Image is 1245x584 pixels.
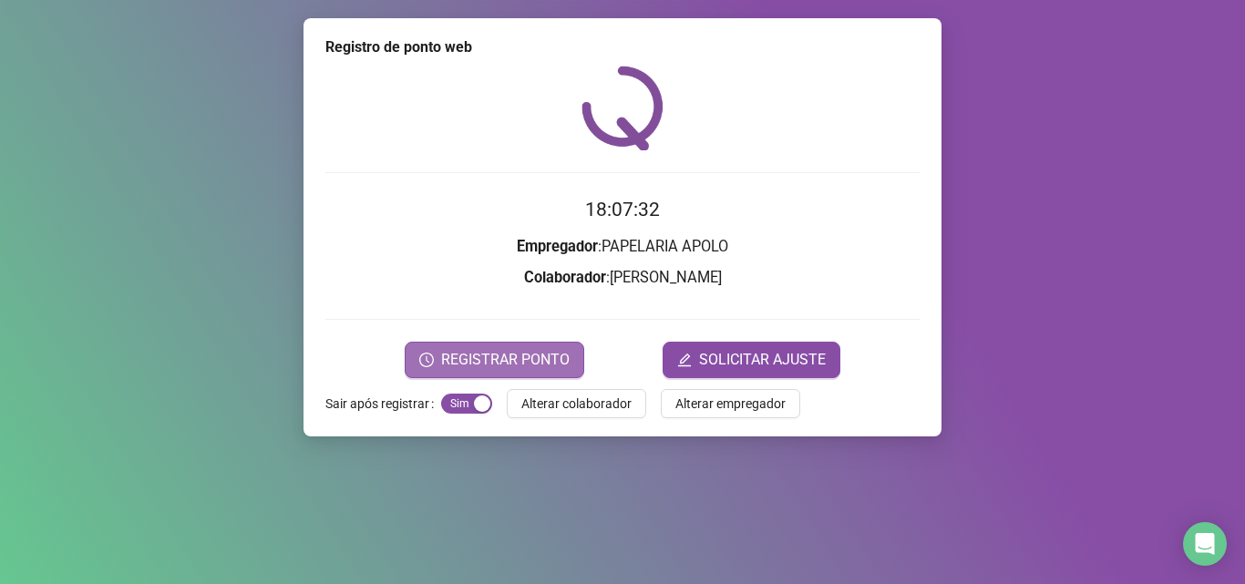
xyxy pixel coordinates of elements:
[325,266,920,290] h3: : [PERSON_NAME]
[419,353,434,367] span: clock-circle
[507,389,646,418] button: Alterar colaborador
[405,342,584,378] button: REGISTRAR PONTO
[661,389,800,418] button: Alterar empregador
[663,342,840,378] button: editSOLICITAR AJUSTE
[699,349,826,371] span: SOLICITAR AJUSTE
[325,389,441,418] label: Sair após registrar
[521,394,632,414] span: Alterar colaborador
[325,36,920,58] div: Registro de ponto web
[581,66,664,150] img: QRPoint
[585,199,660,220] time: 18:07:32
[1183,522,1227,566] div: Open Intercom Messenger
[441,349,570,371] span: REGISTRAR PONTO
[325,235,920,259] h3: : PAPELARIA APOLO
[675,394,786,414] span: Alterar empregador
[524,269,606,286] strong: Colaborador
[517,238,598,255] strong: Empregador
[677,353,692,367] span: edit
